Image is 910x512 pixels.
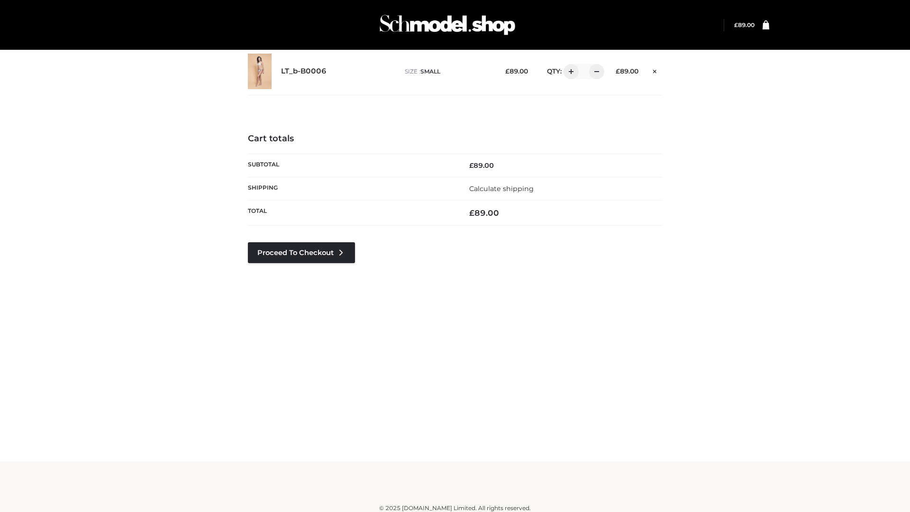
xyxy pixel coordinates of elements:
h4: Cart totals [248,134,662,144]
p: size : [405,67,491,76]
th: Subtotal [248,154,455,177]
span: £ [469,208,474,218]
bdi: 89.00 [469,208,499,218]
bdi: 89.00 [505,67,528,75]
span: £ [469,161,473,170]
span: £ [616,67,620,75]
bdi: 89.00 [734,21,755,28]
a: Proceed to Checkout [248,242,355,263]
div: QTY: [537,64,601,79]
bdi: 89.00 [469,161,494,170]
a: Remove this item [648,64,662,76]
th: Total [248,201,455,226]
a: Calculate shipping [469,184,534,193]
bdi: 89.00 [616,67,638,75]
a: LT_b-B0006 [281,67,327,76]
span: £ [505,67,510,75]
span: £ [734,21,738,28]
img: Schmodel Admin 964 [376,6,519,44]
th: Shipping [248,177,455,200]
span: SMALL [420,68,440,75]
a: £89.00 [734,21,755,28]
